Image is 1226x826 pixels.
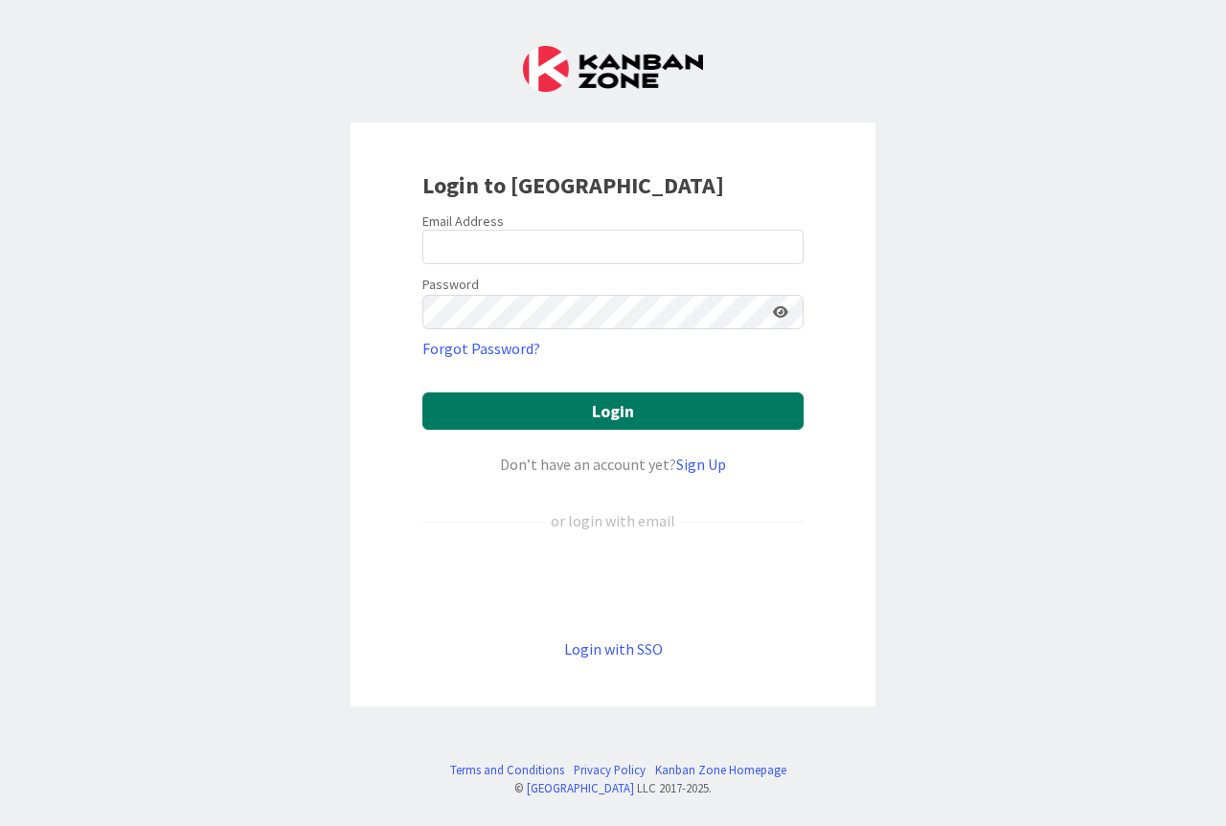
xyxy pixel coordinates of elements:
[676,455,726,474] a: Sign Up
[564,639,663,659] a: Login with SSO
[422,392,804,430] button: Login
[422,453,804,476] div: Don’t have an account yet?
[574,761,646,779] a: Privacy Policy
[422,212,504,230] label: Email Address
[422,170,724,200] b: Login to [GEOGRAPHIC_DATA]
[413,564,813,606] iframe: Sign in with Google Button
[441,779,786,797] div: © LLC 2017- 2025 .
[655,761,786,779] a: Kanban Zone Homepage
[422,337,540,360] a: Forgot Password?
[546,509,680,532] div: or login with email
[527,780,634,795] a: [GEOGRAPHIC_DATA]
[523,46,703,92] img: Kanban Zone
[422,275,479,295] label: Password
[450,761,564,779] a: Terms and Conditions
